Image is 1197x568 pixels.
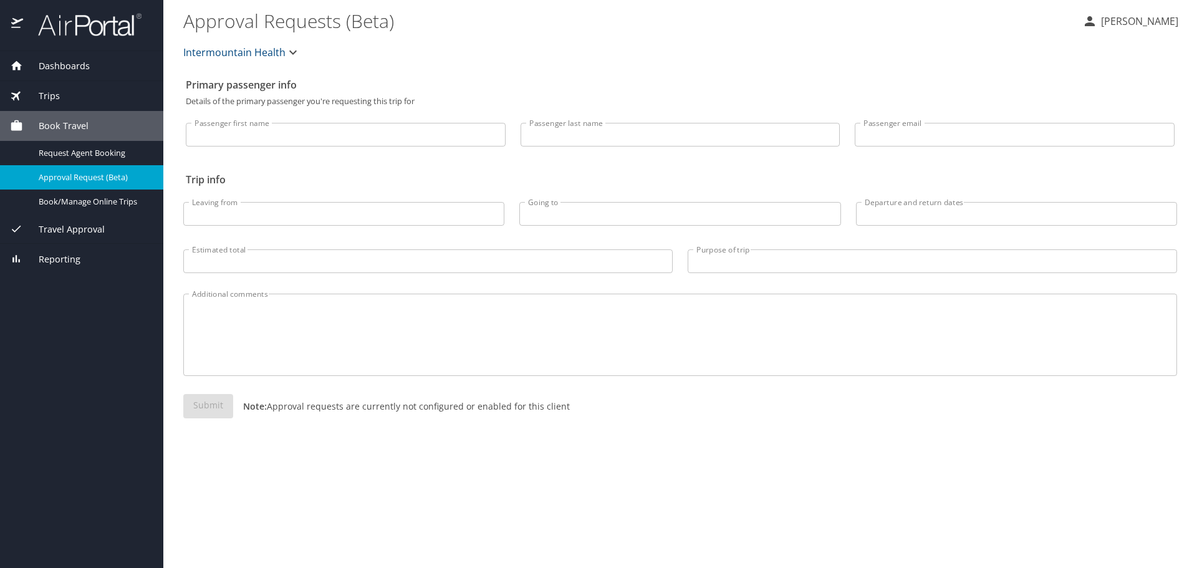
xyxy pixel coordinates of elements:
p: Approval requests are currently not configured or enabled for this client [233,400,570,413]
span: Travel Approval [23,223,105,236]
p: [PERSON_NAME] [1097,14,1178,29]
span: Dashboards [23,59,90,73]
span: Intermountain Health [183,44,286,61]
h2: Trip info [186,170,1175,190]
span: Reporting [23,253,80,266]
h2: Primary passenger info [186,75,1175,95]
span: Approval Request (Beta) [39,171,148,183]
span: Request Agent Booking [39,147,148,159]
span: Book/Manage Online Trips [39,196,148,208]
h1: Approval Requests (Beta) [183,1,1072,40]
span: Trips [23,89,60,103]
img: icon-airportal.png [11,12,24,37]
strong: Note: [243,400,267,412]
p: Details of the primary passenger you're requesting this trip for [186,97,1175,105]
img: airportal-logo.png [24,12,142,37]
button: [PERSON_NAME] [1077,10,1183,32]
button: Intermountain Health [178,40,305,65]
span: Book Travel [23,119,89,133]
